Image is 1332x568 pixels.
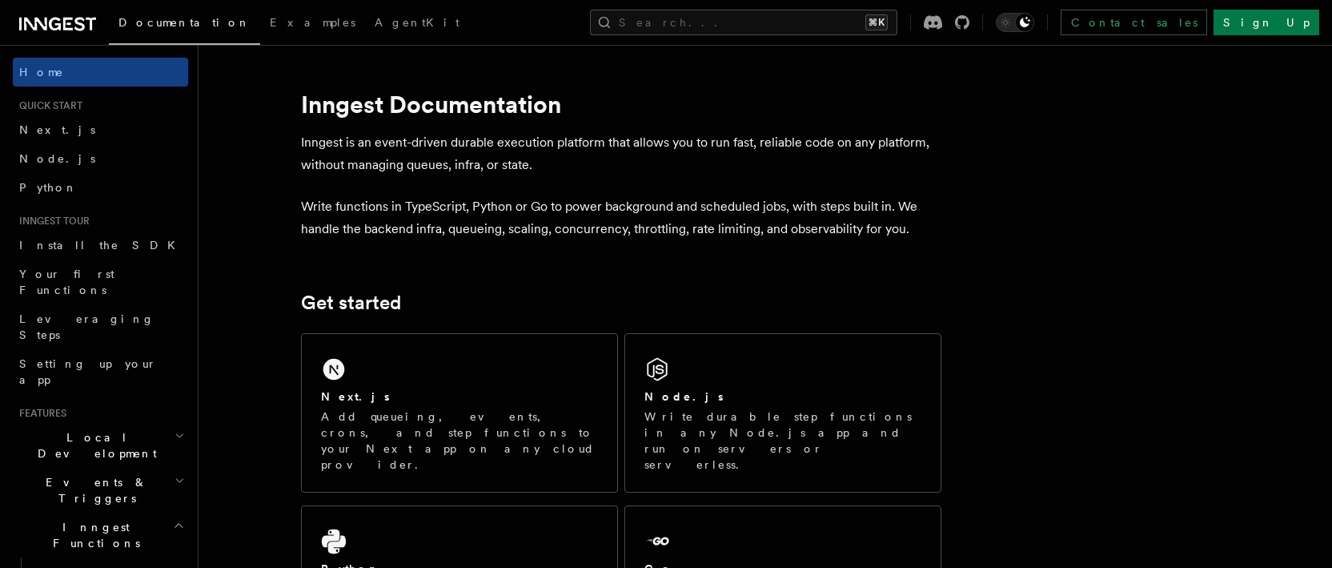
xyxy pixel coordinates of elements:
[996,13,1034,32] button: Toggle dark mode
[13,99,82,112] span: Quick start
[13,58,188,87] a: Home
[19,181,78,194] span: Python
[109,5,260,45] a: Documentation
[321,389,390,405] h2: Next.js
[644,389,724,405] h2: Node.js
[301,90,941,119] h1: Inngest Documentation
[13,423,188,468] button: Local Development
[19,312,154,341] span: Leveraging Steps
[19,64,64,80] span: Home
[13,474,175,506] span: Events & Triggers
[13,173,188,202] a: Python
[270,16,355,29] span: Examples
[19,357,157,386] span: Setting up your app
[118,16,251,29] span: Documentation
[644,409,921,473] p: Write durable step functions in any Node.js app and run on servers or serverless.
[590,10,897,35] button: Search...⌘K
[624,333,941,493] a: Node.jsWrite durable step functions in any Node.js app and run on servers or serverless.
[1061,10,1207,35] a: Contact sales
[301,131,941,176] p: Inngest is an event-driven durable execution platform that allows you to run fast, reliable code ...
[13,144,188,173] a: Node.js
[19,123,95,136] span: Next.js
[13,429,175,461] span: Local Development
[13,215,90,228] span: Inngest tour
[260,5,365,43] a: Examples
[19,152,95,165] span: Node.js
[321,409,598,473] p: Add queueing, events, crons, and step functions to your Next app on any cloud provider.
[301,292,401,314] a: Get started
[13,115,188,144] a: Next.js
[13,349,188,394] a: Setting up your app
[375,16,459,29] span: AgentKit
[365,5,469,43] a: AgentKit
[13,407,66,420] span: Features
[301,195,941,240] p: Write functions in TypeScript, Python or Go to power background and scheduled jobs, with steps bu...
[13,513,188,558] button: Inngest Functions
[13,304,188,349] a: Leveraging Steps
[19,239,185,252] span: Install the SDK
[1214,10,1319,35] a: Sign Up
[13,231,188,260] a: Install the SDK
[13,519,173,551] span: Inngest Functions
[19,268,114,296] span: Your first Functions
[13,260,188,304] a: Your first Functions
[13,468,188,513] button: Events & Triggers
[301,333,618,493] a: Next.jsAdd queueing, events, crons, and step functions to your Next app on any cloud provider.
[865,14,888,30] kbd: ⌘K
